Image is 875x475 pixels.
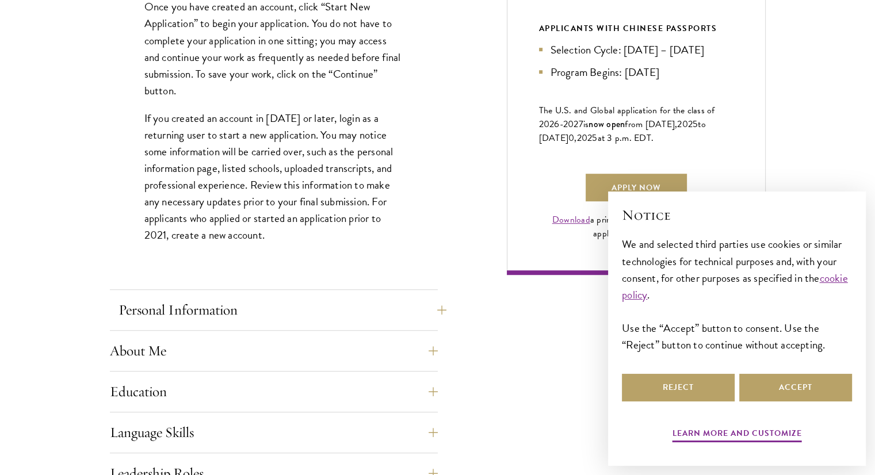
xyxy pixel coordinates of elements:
[539,104,715,131] span: The U.S. and Global application for the class of 202
[568,131,574,145] span: 0
[539,213,733,240] div: a print-friendly PDF version of the application instructions
[625,117,677,131] span: from [DATE],
[110,378,438,405] button: Education
[539,117,706,145] span: to [DATE]
[110,419,438,446] button: Language Skills
[622,374,735,401] button: Reject
[119,296,446,324] button: Personal Information
[144,110,403,244] p: If you created an account in [DATE] or later, login as a returning user to start a new applicatio...
[539,41,733,58] li: Selection Cycle: [DATE] – [DATE]
[622,270,848,303] a: cookie policy
[539,21,733,36] div: APPLICANTS WITH CHINESE PASSPORTS
[552,213,590,227] a: Download
[589,117,625,131] span: now open
[598,131,654,145] span: at 3 p.m. EDT.
[579,117,583,131] span: 7
[577,131,593,145] span: 202
[622,236,852,353] div: We and selected third parties use cookies or similar technologies for technical purposes and, wit...
[583,117,589,131] span: is
[560,117,579,131] span: -202
[622,205,852,225] h2: Notice
[592,131,597,145] span: 5
[554,117,559,131] span: 6
[574,131,576,145] span: ,
[673,426,802,444] button: Learn more and customize
[677,117,693,131] span: 202
[693,117,698,131] span: 5
[586,174,687,201] a: Apply Now
[739,374,852,401] button: Accept
[539,64,733,81] li: Program Begins: [DATE]
[110,337,438,365] button: About Me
